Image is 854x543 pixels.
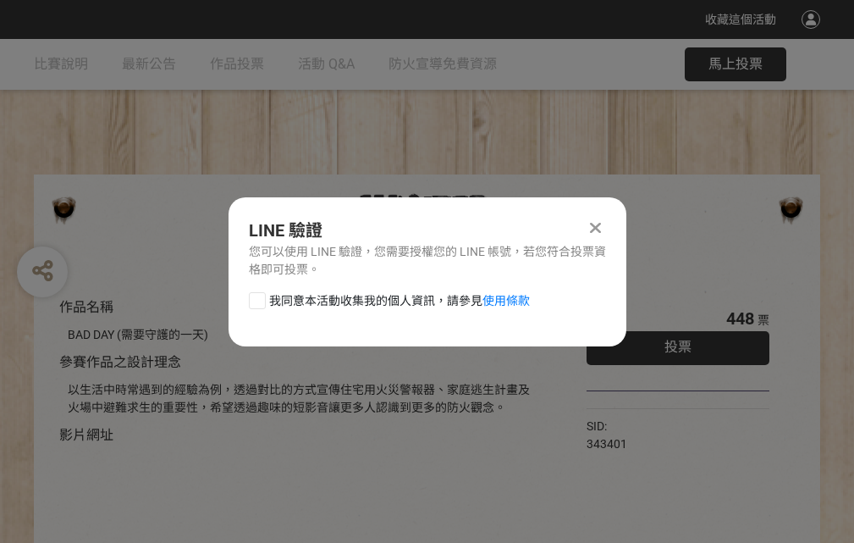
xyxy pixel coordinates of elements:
div: BAD DAY (需要守護的一天) [68,326,536,344]
div: 以生活中時常遇到的經驗為例，透過對比的方式宣傳住宅用火災警報器、家庭逃生計畫及火場中避難求生的重要性，希望透過趣味的短影音讓更多人認識到更多的防火觀念。 [68,381,536,417]
span: 票 [758,313,769,327]
a: 作品投票 [210,39,264,90]
div: LINE 驗證 [249,218,606,243]
a: 防火宣導免費資源 [388,39,497,90]
span: 最新公告 [122,56,176,72]
a: 比賽說明 [34,39,88,90]
span: SID: 343401 [587,419,627,451]
span: 馬上投票 [708,56,763,72]
span: 影片網址 [59,427,113,443]
button: 馬上投票 [685,47,786,81]
span: 參賽作品之設計理念 [59,354,181,370]
span: 投票 [664,339,691,355]
span: 活動 Q&A [298,56,355,72]
span: 作品名稱 [59,299,113,315]
span: 作品投票 [210,56,264,72]
iframe: Facebook Share [631,418,716,435]
span: 448 [726,308,754,329]
span: 防火宣導免費資源 [388,56,497,72]
a: 活動 Q&A [298,39,355,90]
div: 您可以使用 LINE 驗證，您需要授權您的 LINE 帳號，若您符合投票資格即可投票。 [249,243,606,279]
span: 我同意本活動收集我的個人資訊，請參見 [269,292,530,310]
span: 比賽說明 [34,56,88,72]
a: 最新公告 [122,39,176,90]
a: 使用條款 [482,294,530,308]
span: 收藏這個活動 [705,13,776,26]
